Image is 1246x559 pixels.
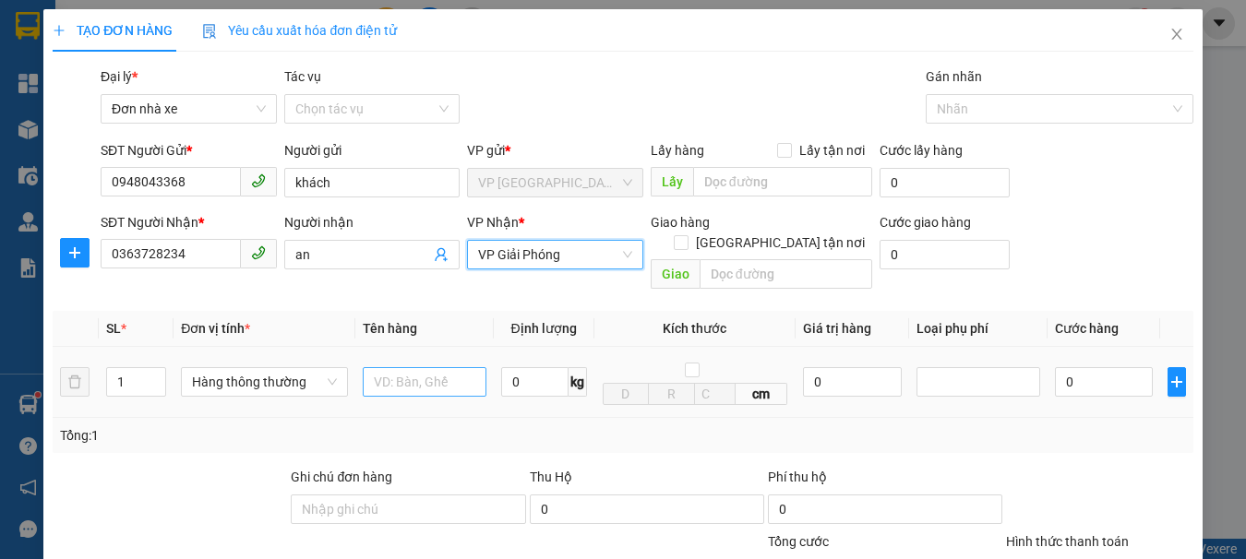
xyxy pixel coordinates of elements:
label: Cước lấy hàng [880,143,963,158]
span: Giao hàng [651,215,710,230]
span: kg [569,367,587,397]
span: Đại lý [101,69,138,84]
span: Tổng cước [768,534,829,549]
input: 0 [803,367,902,397]
span: VP Nhận [467,215,519,230]
img: logo [21,29,108,115]
span: Lấy hàng [651,143,704,158]
button: plus [1168,367,1185,397]
span: phone [251,173,266,188]
span: Giá trị hàng [803,321,871,336]
input: Dọc đường [700,259,872,289]
span: phone [251,245,266,260]
input: Ghi chú đơn hàng [291,494,525,524]
strong: : [DOMAIN_NAME] [189,95,353,113]
span: user-add [434,247,449,262]
span: Website [189,98,233,112]
button: delete [60,367,90,397]
span: plus [53,24,66,37]
input: R [648,383,695,405]
span: plus [1168,375,1184,389]
input: C [694,383,737,405]
span: close [1169,27,1184,42]
label: Gán nhãn [926,69,982,84]
span: TẠO ĐƠN HÀNG [53,23,173,38]
label: Cước giao hàng [880,215,971,230]
span: cm [736,383,787,405]
span: Yêu cầu xuất hóa đơn điện tử [202,23,397,38]
strong: Hotline : 0889 23 23 23 [211,77,331,91]
label: Hình thức thanh toán [1006,534,1129,549]
span: Đơn vị tính [181,321,250,336]
label: Tác vụ [284,69,321,84]
div: Tổng: 1 [60,425,482,446]
input: Cước lấy hàng [880,168,1010,197]
div: Người gửi [284,140,461,161]
div: VP gửi [467,140,643,161]
input: Dọc đường [693,167,872,196]
input: D [603,383,650,405]
button: plus [60,238,90,268]
strong: CÔNG TY TNHH VĨNH QUANG [146,31,397,51]
span: VP Giải Phóng [478,241,632,268]
label: Ghi chú đơn hàng [291,470,392,484]
span: [GEOGRAPHIC_DATA] tận nơi [689,232,872,253]
div: SĐT Người Nhận [101,212,277,232]
span: plus [61,245,89,260]
input: VD: Bàn, Ghế [363,367,486,397]
span: Lấy [651,167,693,196]
span: SL [106,321,121,336]
span: Đơn nhà xe [112,95,266,123]
strong: PHIẾU GỬI HÀNG [197,54,346,74]
span: Hàng thông thường [192,368,336,396]
span: Giao [651,259,700,289]
span: Tên hàng [363,321,417,336]
span: Thu Hộ [530,470,572,484]
th: Loại phụ phí [909,311,1048,347]
div: SĐT Người Gửi [101,140,277,161]
span: Kích thước [663,321,726,336]
div: Người nhận [284,212,461,232]
span: VP PHÚ SƠN [478,169,632,196]
span: Lấy tận nơi [792,140,872,161]
input: Cước giao hàng [880,240,1010,269]
img: icon [202,24,217,39]
span: Cước hàng [1055,321,1119,336]
button: Close [1151,9,1203,61]
div: Phí thu hộ [768,467,1002,494]
span: Định lượng [511,321,577,336]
